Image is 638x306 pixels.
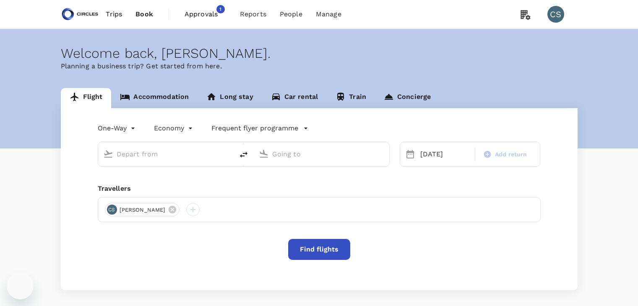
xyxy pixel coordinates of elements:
p: Frequent flyer programme [211,123,298,133]
div: [DATE] [417,146,473,163]
div: One-Way [98,122,137,135]
span: Manage [316,9,341,19]
a: Car rental [262,88,327,108]
div: CS [107,205,117,215]
a: Flight [61,88,112,108]
button: Frequent flyer programme [211,123,308,133]
button: Open [383,153,385,155]
div: Welcome back , [PERSON_NAME] . [61,46,578,61]
button: Open [228,153,229,155]
span: Trips [106,9,122,19]
a: Train [327,88,375,108]
input: Depart from [117,148,216,161]
div: Travellers [98,184,541,194]
input: Going to [272,148,372,161]
button: Find flights [288,239,350,260]
span: People [280,9,302,19]
a: Concierge [375,88,440,108]
div: Economy [154,122,195,135]
span: Book [135,9,153,19]
img: Circles [61,5,99,23]
span: [PERSON_NAME] [115,206,171,214]
span: Approvals [185,9,227,19]
div: CS [547,6,564,23]
a: Long stay [198,88,262,108]
p: Planning a business trip? Get started from here. [61,61,578,71]
span: Reports [240,9,266,19]
a: Accommodation [111,88,198,108]
div: CS[PERSON_NAME] [105,203,180,216]
button: delete [234,145,254,165]
iframe: Button to launch messaging window [7,272,34,299]
span: 1 [216,5,225,13]
span: Add return [495,150,527,159]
